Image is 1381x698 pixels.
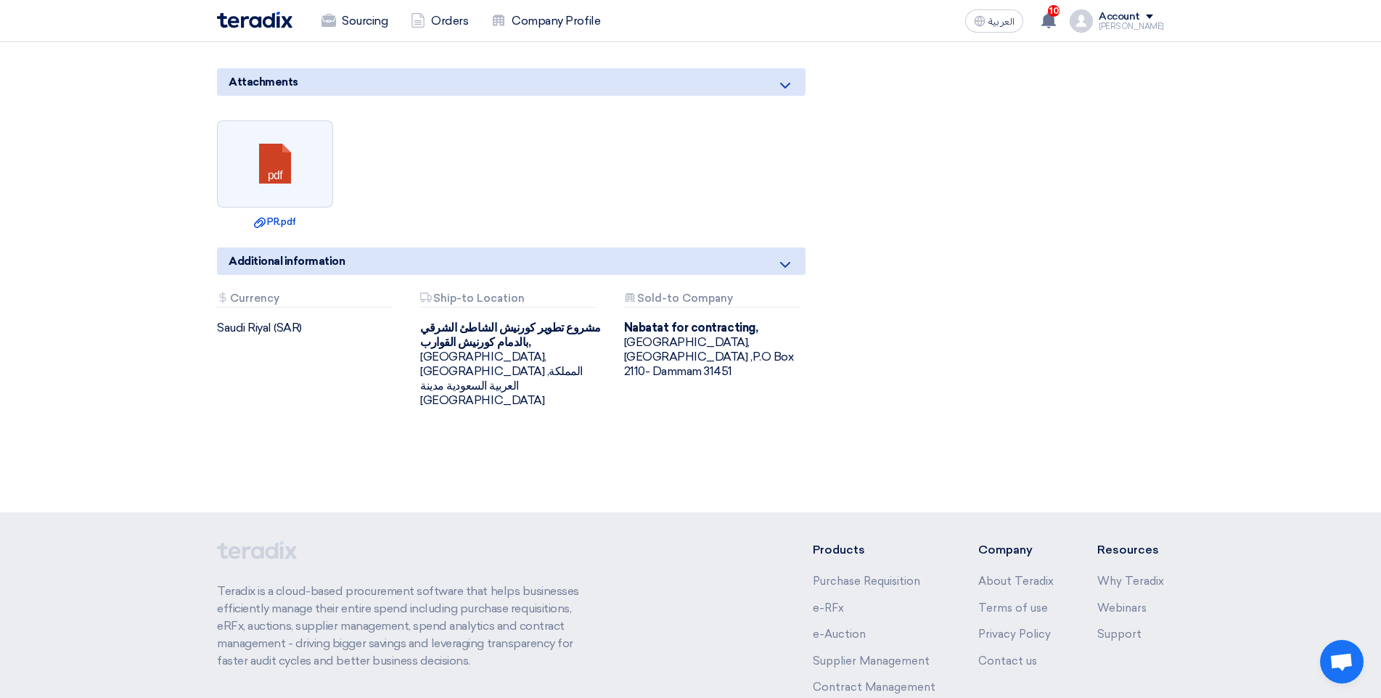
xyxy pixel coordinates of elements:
[229,74,298,90] span: Attachments
[965,9,1023,33] button: العربية
[978,628,1051,641] a: Privacy Policy
[221,215,329,229] a: PR.pdf
[217,583,596,670] p: Teradix is a cloud-based procurement software that helps businesses efficiently manage their enti...
[624,321,758,334] b: Nabatat for contracting,
[480,5,612,37] a: Company Profile
[1070,9,1093,33] img: profile_test.png
[1320,640,1364,683] div: Open chat
[217,12,292,28] img: Teradix logo
[813,541,935,559] li: Products
[813,628,866,641] a: e-Auction
[399,5,480,37] a: Orders
[813,681,935,694] a: Contract Management
[217,292,393,308] div: Currency
[1099,11,1140,23] div: Account
[988,17,1015,27] span: العربية
[310,5,399,37] a: Sourcing
[420,321,601,349] b: ﻣﺸﺮﻭﻉ ﺗﻄﻮﻳﺮ ﻛﻮﺭﻧﻴﺶ ﺍﻟﺸﺎﻃﺊ ﺍﻟﺸﺮﻗﻲ ﺑﺎﻟﺪﻣﺎﻡ ﻛﻮﺭﻧﻴﺶ ﺍﻟﻘﻮﺍﺭﺏ,
[1048,5,1060,17] span: 10
[978,575,1054,588] a: About Teradix
[813,601,844,615] a: e-RFx
[978,541,1054,559] li: Company
[1099,22,1164,30] div: [PERSON_NAME]
[420,321,602,408] div: [GEOGRAPHIC_DATA], [GEOGRAPHIC_DATA] ,المملكة العربية السعودية مدينة [GEOGRAPHIC_DATA]
[813,575,920,588] a: Purchase Requisition
[624,292,800,308] div: Sold-to Company
[229,253,345,269] span: Additional information
[217,321,398,335] div: Saudi Riyal (SAR)
[978,601,1048,615] a: Terms of use
[624,321,806,379] div: [GEOGRAPHIC_DATA], [GEOGRAPHIC_DATA] ,P.O Box 2110- Dammam 31451
[1097,541,1164,559] li: Resources
[978,654,1037,668] a: Contact us
[1097,575,1164,588] a: Why Teradix
[420,292,596,308] div: Ship-to Location
[1097,628,1142,641] a: Support
[813,654,930,668] a: Supplier Management
[1097,601,1147,615] a: Webinars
